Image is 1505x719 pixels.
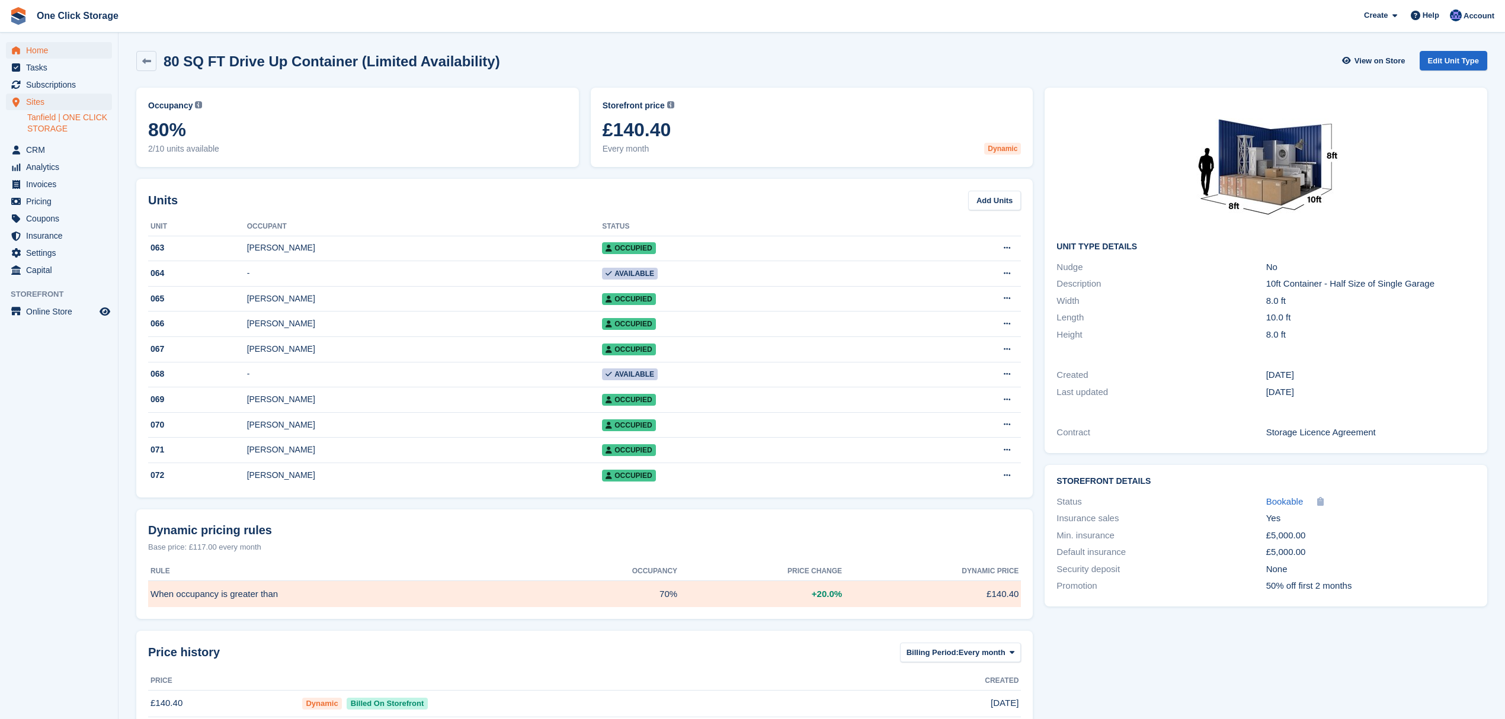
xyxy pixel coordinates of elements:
[27,112,112,134] a: Tanfield | ONE CLICK STORAGE
[1266,368,1475,382] div: [DATE]
[148,672,300,691] th: Price
[968,191,1021,210] a: Add Units
[1056,242,1475,252] h2: Unit Type details
[1420,51,1487,70] a: Edit Unit Type
[26,210,97,227] span: Coupons
[148,581,540,607] td: When occupancy is greater than
[26,176,97,192] span: Invoices
[667,101,674,108] img: icon-info-grey-7440780725fd019a000dd9b08b2336e03edf1995a4989e88bcd33f0948082b44.svg
[26,159,97,175] span: Analytics
[987,588,1019,601] span: £140.40
[984,143,1021,155] div: Dynamic
[1266,294,1475,308] div: 8.0 ft
[148,643,220,661] span: Price history
[1056,328,1266,342] div: Height
[1266,512,1475,525] div: Yes
[1266,545,1475,559] div: £5,000.00
[602,318,655,330] span: Occupied
[959,647,1006,659] span: Every month
[6,142,112,158] a: menu
[1266,579,1475,593] div: 50% off first 2 months
[1266,328,1475,342] div: 8.0 ft
[247,217,603,236] th: Occupant
[603,143,1022,155] span: Every month
[164,53,500,69] h2: 80 SQ FT Drive Up Container (Limited Availability)
[602,217,892,236] th: Status
[148,242,247,254] div: 063
[1056,529,1266,543] div: Min. insurance
[148,419,247,431] div: 070
[1464,10,1494,22] span: Account
[148,293,247,305] div: 065
[812,588,842,601] span: +20.0%
[247,362,603,387] td: -
[602,293,655,305] span: Occupied
[602,470,655,482] span: Occupied
[148,99,193,112] span: Occupancy
[907,647,959,659] span: Billing Period:
[1056,477,1475,486] h2: Storefront Details
[148,521,1021,539] div: Dynamic pricing rules
[195,101,202,108] img: icon-info-grey-7440780725fd019a000dd9b08b2336e03edf1995a4989e88bcd33f0948082b44.svg
[148,393,247,406] div: 069
[1266,529,1475,543] div: £5,000.00
[247,469,603,482] div: [PERSON_NAME]
[962,566,1019,576] span: Dynamic price
[1056,311,1266,325] div: Length
[1266,277,1475,291] div: 10ft Container - Half Size of Single Garage
[1266,495,1304,509] a: Bookable
[602,268,658,280] span: Available
[6,76,112,93] a: menu
[6,227,112,244] a: menu
[6,42,112,59] a: menu
[1056,512,1266,525] div: Insurance sales
[659,588,677,601] span: 70%
[148,317,247,330] div: 066
[26,245,97,261] span: Settings
[148,191,178,209] h2: Units
[1354,55,1405,67] span: View on Store
[247,419,603,431] div: [PERSON_NAME]
[1056,426,1266,439] div: Contract
[603,119,1022,140] span: £140.40
[26,142,97,158] span: CRM
[6,159,112,175] a: menu
[148,562,540,581] th: Rule
[302,698,342,710] div: Dynamic
[1056,495,1266,509] div: Status
[6,193,112,210] a: menu
[1423,9,1439,21] span: Help
[1056,386,1266,399] div: Last updated
[26,59,97,76] span: Tasks
[1056,294,1266,308] div: Width
[247,242,603,254] div: [PERSON_NAME]
[602,344,655,355] span: Occupied
[602,444,655,456] span: Occupied
[247,444,603,456] div: [PERSON_NAME]
[247,317,603,330] div: [PERSON_NAME]
[148,469,247,482] div: 072
[1364,9,1388,21] span: Create
[602,394,655,406] span: Occupied
[26,193,97,210] span: Pricing
[6,245,112,261] a: menu
[6,176,112,192] a: menu
[26,42,97,59] span: Home
[247,293,603,305] div: [PERSON_NAME]
[6,303,112,320] a: menu
[148,217,247,236] th: Unit
[1450,9,1462,21] img: Thomas
[247,343,603,355] div: [PERSON_NAME]
[602,242,655,254] span: Occupied
[6,210,112,227] a: menu
[6,59,112,76] a: menu
[787,566,842,576] span: Price change
[11,288,118,300] span: Storefront
[985,675,1019,686] span: Created
[247,393,603,406] div: [PERSON_NAME]
[148,541,1021,553] div: Base price: £117.00 every month
[1177,99,1355,233] img: 10-ft-container.jpg
[900,643,1022,662] button: Billing Period: Every month
[148,368,247,380] div: 068
[6,94,112,110] a: menu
